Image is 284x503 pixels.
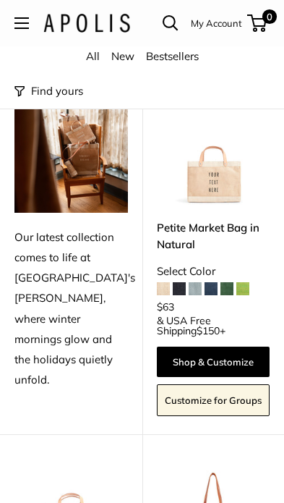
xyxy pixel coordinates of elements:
[14,91,128,213] img: Our latest collection comes to life at UK's Estelle Manor, where winter mornings glow and the hol...
[14,17,29,29] button: Open menu
[157,219,270,253] a: Petite Market Bag in Natural
[14,227,128,389] div: Our latest collection comes to life at [GEOGRAPHIC_DATA]'s [PERSON_NAME], where winter mornings g...
[111,49,134,63] a: New
[43,14,130,33] img: Apolis
[157,347,270,377] a: Shop & Customize
[14,81,83,101] button: Filter collection
[86,49,100,63] a: All
[157,261,270,282] div: Select Color
[157,316,270,336] span: & USA Free Shipping +
[157,300,174,313] span: $63
[157,91,270,205] a: Petite Market Bag in NaturalPetite Market Bag in Natural
[191,14,242,32] a: My Account
[157,384,270,416] a: Customize for Groups
[157,91,270,205] img: Petite Market Bag in Natural
[262,9,277,24] span: 0
[197,324,220,337] span: $150
[163,15,178,31] a: Open search
[249,14,267,32] a: 0
[146,49,199,63] a: Bestsellers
